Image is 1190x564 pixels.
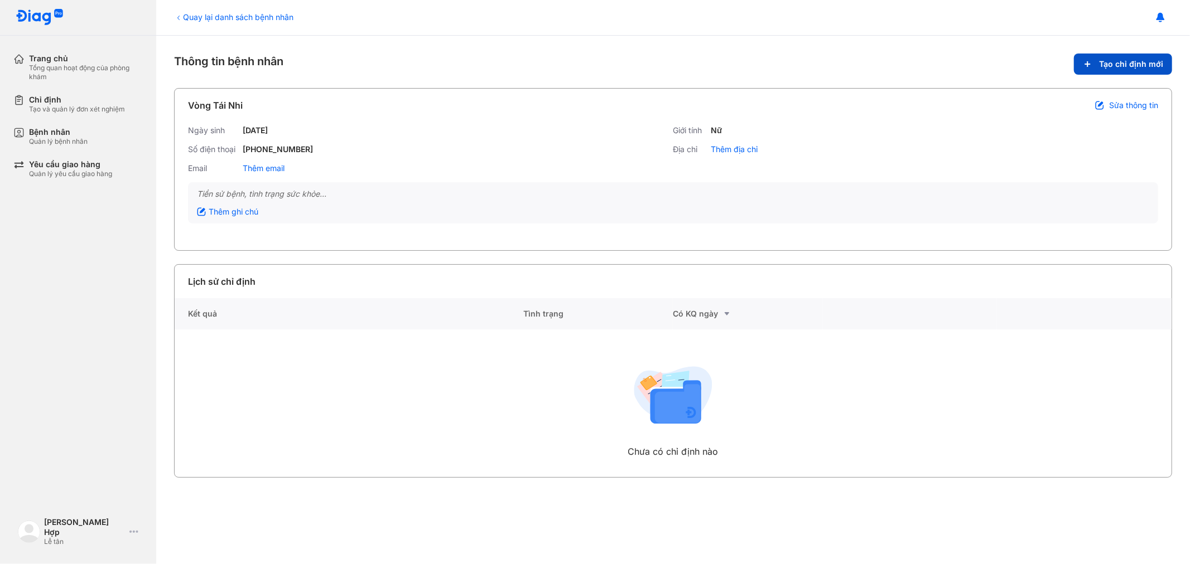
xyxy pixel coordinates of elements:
img: logo [16,9,64,26]
div: Thêm địa chỉ [711,144,758,154]
div: Quản lý yêu cầu giao hàng [29,169,112,178]
div: [DATE] [243,125,268,135]
div: Tình trạng [523,298,673,329]
div: Địa chỉ [673,144,707,154]
div: Lịch sử chỉ định [188,275,256,288]
div: Lễ tân [44,537,125,546]
div: Quản lý bệnh nhân [29,137,88,146]
img: logo [18,521,40,543]
div: Có KQ ngày [673,307,822,320]
div: Chỉ định [29,95,125,105]
div: Bệnh nhân [29,127,88,137]
div: [PERSON_NAME] Hợp [44,517,125,537]
div: Kết quả [175,298,523,329]
div: Số điện thoại [188,144,238,154]
div: Tạo và quản lý đơn xét nghiệm [29,105,125,114]
div: Thêm email [243,163,285,173]
div: Yêu cầu giao hàng [29,159,112,169]
div: Quay lại danh sách bệnh nhân [174,11,293,23]
div: Tiền sử bệnh, tình trạng sức khỏe... [197,189,1149,199]
div: Vòng Tái Nhi [188,99,243,112]
div: Thông tin bệnh nhân [174,54,1172,75]
div: Giới tính [673,125,707,135]
div: Chưa có chỉ định nào [628,445,719,458]
div: [PHONE_NUMBER] [243,144,313,154]
span: Tạo chỉ định mới [1099,59,1163,69]
div: Ngày sinh [188,125,238,135]
div: Tổng quan hoạt động của phòng khám [29,64,143,81]
div: Email [188,163,238,173]
div: Trang chủ [29,54,143,64]
button: Tạo chỉ định mới [1074,54,1172,75]
span: Sửa thông tin [1109,100,1158,110]
div: Thêm ghi chú [197,207,258,217]
div: Nữ [711,125,722,135]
